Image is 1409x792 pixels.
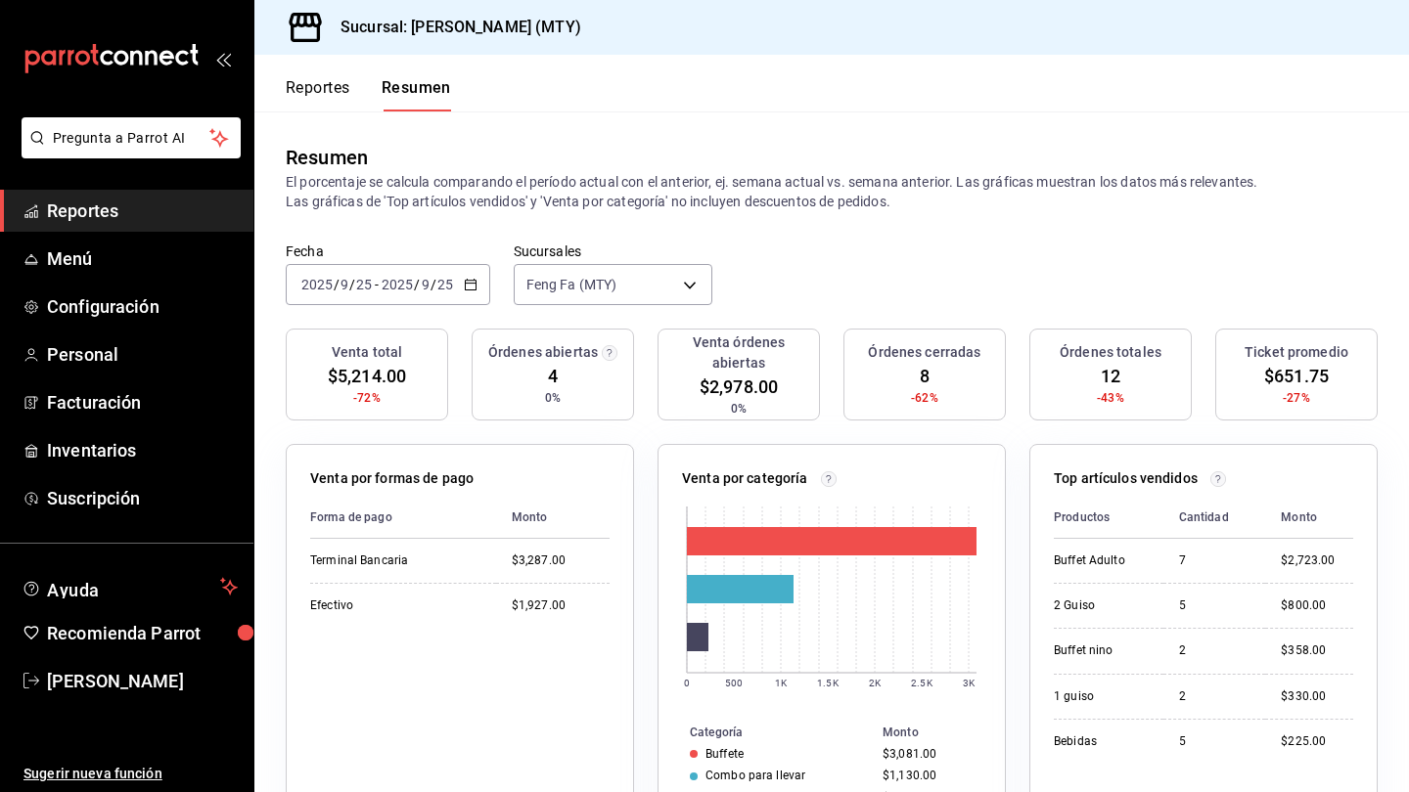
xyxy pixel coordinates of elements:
[1281,552,1353,569] div: $2,723.00
[1060,342,1161,363] h3: Órdenes totales
[682,468,808,489] p: Venta por categoría
[512,552,610,569] div: $3,287.00
[659,722,875,743] th: Categoría
[1054,642,1148,659] div: Buffet nino
[47,620,238,646] span: Recomienda Parrot
[23,764,238,784] span: Sugerir nueva función
[963,678,976,688] text: 3K
[310,597,480,614] div: Efectivo
[705,747,744,761] div: Buffete
[1179,597,1250,614] div: 5
[1281,642,1353,659] div: $358.00
[310,552,480,569] div: Terminal Bancaria
[875,722,1005,743] th: Monto
[286,78,350,111] button: Reportes
[488,342,598,363] h3: Órdenes abiertas
[286,78,451,111] div: navigation tabs
[47,485,238,511] span: Suscripción
[725,678,743,688] text: 500
[526,275,617,294] span: Feng Fa (MTY)
[911,678,932,688] text: 2.5K
[1283,389,1310,407] span: -27%
[286,172,1378,211] p: El porcentaje se calcula comparando el período actual con el anterior, ej. semana actual vs. sema...
[1264,363,1329,389] span: $651.75
[349,277,355,292] span: /
[1179,688,1250,705] div: 2
[869,678,882,688] text: 2K
[545,389,561,407] span: 0%
[47,341,238,368] span: Personal
[310,468,474,489] p: Venta por formas de pago
[512,597,610,614] div: $1,927.00
[496,497,610,539] th: Monto
[684,678,690,688] text: 0
[1281,597,1353,614] div: $800.00
[47,437,238,463] span: Inventarios
[1054,552,1148,569] div: Buffet Adulto
[868,342,980,363] h3: Órdenes cerradas
[47,668,238,694] span: [PERSON_NAME]
[310,497,496,539] th: Forma de pago
[1179,733,1250,750] div: 5
[286,143,368,172] div: Resumen
[22,117,241,158] button: Pregunta a Parrot AI
[1281,733,1353,750] div: $225.00
[705,769,805,782] div: Combo para llevar
[340,277,349,292] input: --
[1179,642,1250,659] div: 2
[911,389,938,407] span: -62%
[300,277,334,292] input: ----
[421,277,431,292] input: --
[47,389,238,416] span: Facturación
[883,769,974,782] div: $1,130.00
[1097,389,1124,407] span: -43%
[325,16,581,39] h3: Sucursal: [PERSON_NAME] (MTY)
[731,400,747,418] span: 0%
[920,363,930,389] span: 8
[334,277,340,292] span: /
[215,51,231,66] button: open_drawer_menu
[355,277,373,292] input: --
[53,128,210,149] span: Pregunta a Parrot AI
[47,575,212,598] span: Ayuda
[1245,342,1348,363] h3: Ticket promedio
[353,389,381,407] span: -72%
[1054,688,1148,705] div: 1 guiso
[775,678,788,688] text: 1K
[328,363,406,389] span: $5,214.00
[431,277,436,292] span: /
[414,277,420,292] span: /
[548,363,558,389] span: 4
[375,277,379,292] span: -
[47,245,238,272] span: Menú
[883,747,974,761] div: $3,081.00
[286,244,490,258] label: Fecha
[47,198,238,224] span: Reportes
[700,374,778,400] span: $2,978.00
[1281,688,1353,705] div: $330.00
[382,78,451,111] button: Resumen
[666,332,811,374] h3: Venta órdenes abiertas
[332,342,402,363] h3: Venta total
[1054,497,1163,539] th: Productos
[1101,363,1120,389] span: 12
[1163,497,1266,539] th: Cantidad
[14,142,241,162] a: Pregunta a Parrot AI
[1054,597,1148,614] div: 2 Guiso
[514,244,712,258] label: Sucursales
[1265,497,1353,539] th: Monto
[817,678,839,688] text: 1.5K
[1054,733,1148,750] div: Bebidas
[1179,552,1250,569] div: 7
[436,277,454,292] input: --
[1054,468,1198,489] p: Top artículos vendidos
[381,277,414,292] input: ----
[47,293,238,320] span: Configuración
